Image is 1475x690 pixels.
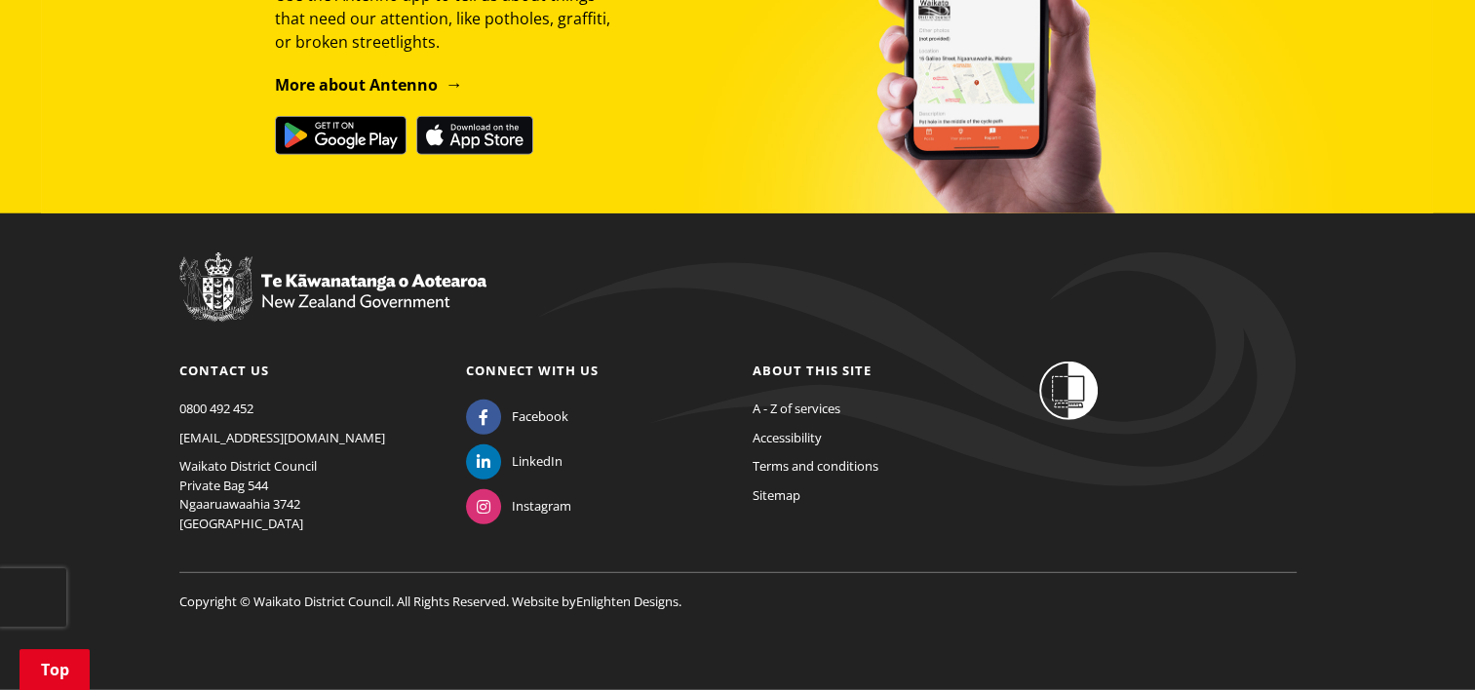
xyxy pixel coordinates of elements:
[753,400,840,417] a: A - Z of services
[19,649,90,690] a: Top
[512,452,563,472] span: LinkedIn
[466,407,568,425] a: Facebook
[416,116,533,155] img: Download on the App Store
[753,362,872,379] a: About this site
[753,486,800,504] a: Sitemap
[179,362,269,379] a: Contact us
[275,116,407,155] img: Get it on Google Play
[512,497,571,517] span: Instagram
[179,457,437,533] p: Waikato District Council Private Bag 544 Ngaaruawaahia 3742 [GEOGRAPHIC_DATA]
[179,252,486,323] img: New Zealand Government
[179,429,385,446] a: [EMAIL_ADDRESS][DOMAIN_NAME]
[466,362,599,379] a: Connect with us
[512,407,568,427] span: Facebook
[1385,608,1456,678] iframe: Messenger Launcher
[179,400,253,417] a: 0800 492 452
[179,296,486,314] a: New Zealand Government
[753,429,822,446] a: Accessibility
[466,497,571,515] a: Instagram
[466,452,563,470] a: LinkedIn
[753,457,878,475] a: Terms and conditions
[275,74,463,96] a: More about Antenno
[1039,362,1098,420] img: Shielded
[179,572,1297,612] p: Copyright © Waikato District Council. All Rights Reserved. Website by .
[576,593,679,610] a: Enlighten Designs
